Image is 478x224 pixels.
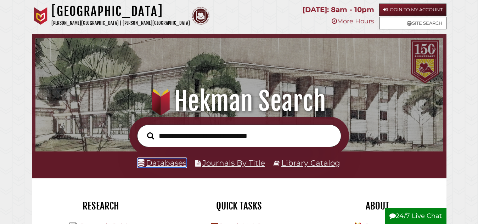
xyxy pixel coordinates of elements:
[43,86,436,117] h1: Hekman Search
[32,7,50,25] img: Calvin University
[281,158,340,167] a: Library Catalog
[379,17,446,29] a: Site Search
[138,158,186,167] a: Databases
[147,132,154,140] i: Search
[175,200,303,212] h2: Quick Tasks
[314,200,441,212] h2: About
[51,4,190,19] h1: [GEOGRAPHIC_DATA]
[37,200,165,212] h2: Research
[303,4,374,16] p: [DATE]: 8am - 10pm
[202,158,265,167] a: Journals By Title
[51,19,190,27] p: [PERSON_NAME][GEOGRAPHIC_DATA] | [PERSON_NAME][GEOGRAPHIC_DATA]
[192,7,209,25] img: Calvin Theological Seminary
[379,4,446,16] a: Login to My Account
[332,17,374,25] a: More Hours
[144,130,158,141] button: Search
